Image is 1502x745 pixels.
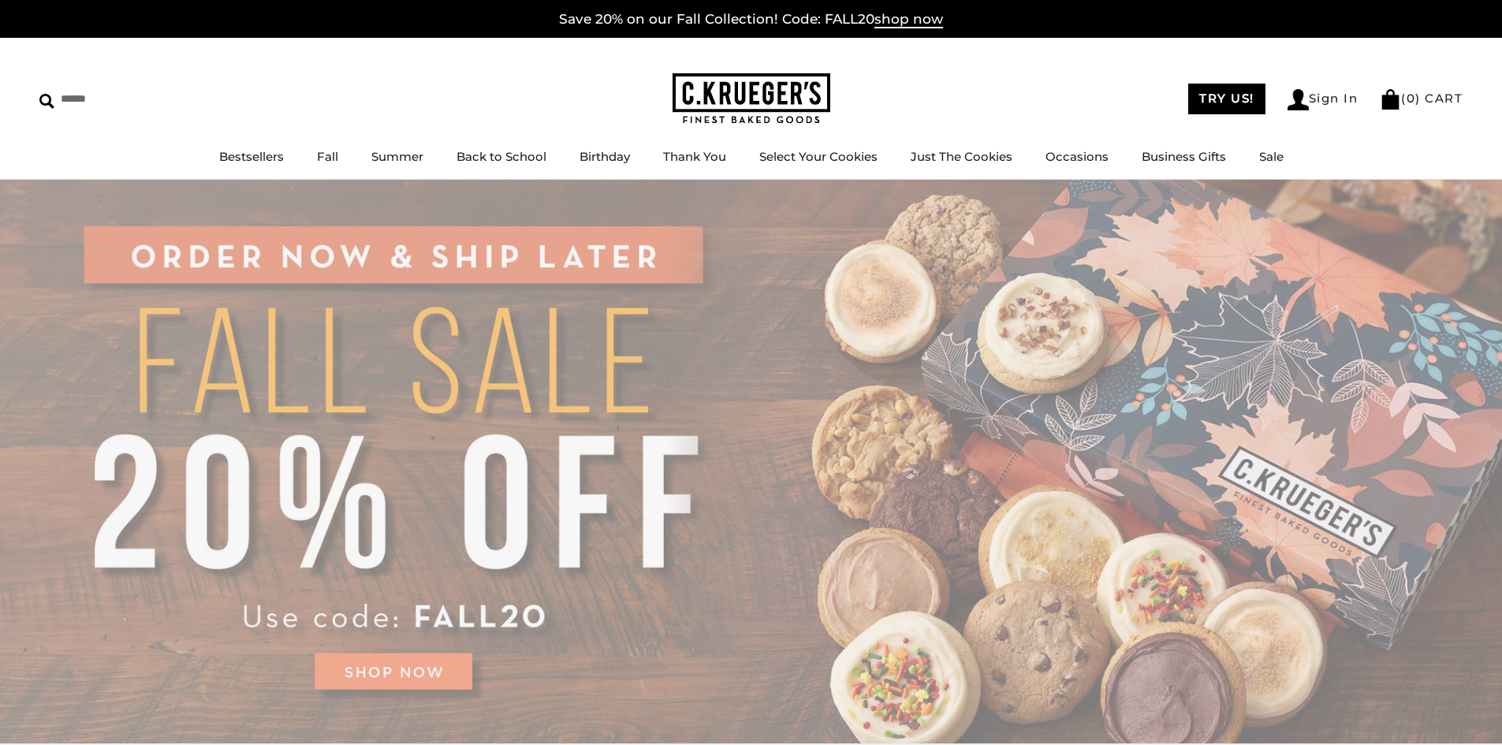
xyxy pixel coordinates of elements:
[911,149,1012,164] a: Just The Cookies
[1380,91,1463,106] a: (0) CART
[39,87,227,111] input: Search
[1045,149,1109,164] a: Occasions
[759,149,878,164] a: Select Your Cookies
[39,94,54,109] img: Search
[1259,149,1284,164] a: Sale
[874,11,943,28] span: shop now
[1142,149,1226,164] a: Business Gifts
[673,73,830,125] img: C.KRUEGER'S
[663,149,726,164] a: Thank You
[219,149,284,164] a: Bestsellers
[1188,84,1265,114] a: TRY US!
[1288,89,1309,110] img: Account
[580,149,630,164] a: Birthday
[1407,91,1416,106] span: 0
[317,149,338,164] a: Fall
[559,11,943,28] a: Save 20% on our Fall Collection! Code: FALL20shop now
[1288,89,1359,110] a: Sign In
[457,149,546,164] a: Back to School
[1380,89,1401,110] img: Bag
[371,149,423,164] a: Summer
